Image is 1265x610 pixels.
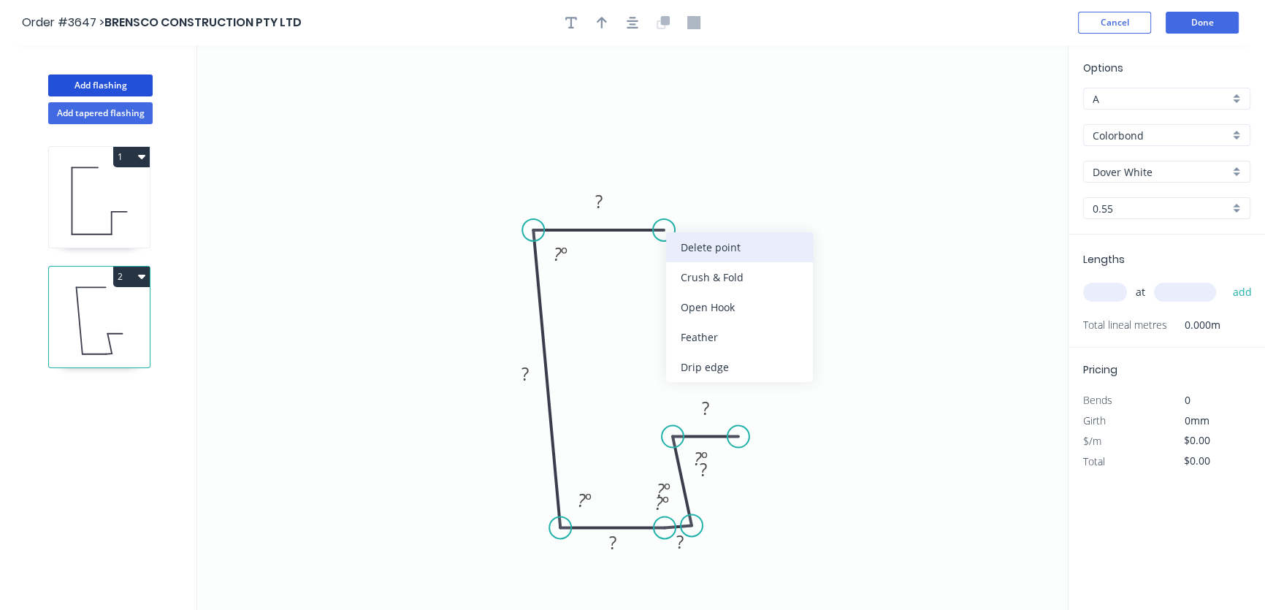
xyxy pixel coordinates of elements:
[666,262,813,292] div: Crush & Fold
[663,478,670,502] tspan: º
[609,530,616,554] tspan: ?
[1083,315,1167,335] span: Total lineal metres
[1136,282,1145,302] span: at
[1083,362,1117,377] span: Pricing
[662,491,669,515] tspan: º
[1083,454,1105,468] span: Total
[554,242,562,266] tspan: ?
[1167,315,1220,335] span: 0.000m
[1083,434,1101,448] span: $/m
[595,189,603,213] tspan: ?
[22,14,104,31] span: Order #3647 >
[702,396,709,420] tspan: ?
[197,45,1068,610] svg: 0
[1083,252,1125,267] span: Lengths
[701,446,708,470] tspan: º
[1093,201,1229,216] input: Thickness
[1225,280,1259,305] button: add
[521,362,529,386] tspan: ?
[694,446,702,470] tspan: ?
[578,487,586,511] tspan: ?
[1093,128,1229,143] input: Material
[666,292,813,322] div: Open Hook
[585,487,592,511] tspan: º
[104,14,302,31] span: BRENSCO CONSTRUCTION PTY LTD
[1185,393,1191,407] span: 0
[676,530,684,554] tspan: ?
[666,232,813,262] div: Delete point
[1083,413,1106,427] span: Girth
[1185,413,1209,427] span: 0mm
[48,75,153,96] button: Add flashing
[48,102,153,124] button: Add tapered flashing
[1083,61,1123,75] span: Options
[113,147,150,167] button: 1
[1078,12,1151,34] button: Cancel
[1166,12,1239,34] button: Done
[113,267,150,287] button: 2
[700,457,707,481] tspan: ?
[666,352,813,382] div: Drip edge
[1093,91,1229,107] input: Price level
[656,478,664,502] tspan: ?
[655,491,663,515] tspan: ?
[561,242,567,266] tspan: º
[666,322,813,352] div: Feather
[1083,393,1112,407] span: Bends
[1093,164,1229,180] input: Colour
